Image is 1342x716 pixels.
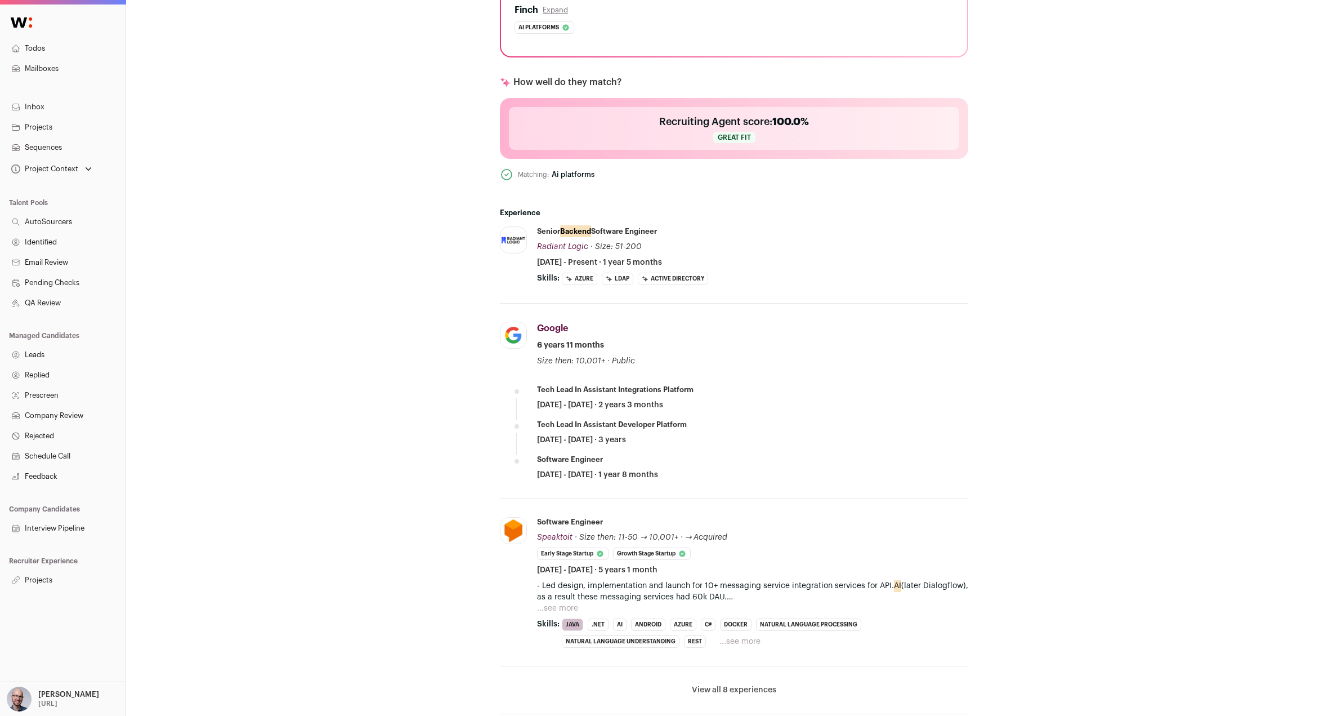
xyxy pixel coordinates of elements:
[518,22,559,33] span: Ai platforms
[537,340,604,351] span: 6 years 11 months
[537,243,588,251] span: Radiant Logic
[613,619,627,631] li: AI
[684,635,706,648] li: REST
[513,75,621,89] p: How well do they match?
[720,619,751,631] li: Docker
[537,226,657,237] div: Senior Software Engineer
[591,243,642,251] span: · Size: 51-200
[537,517,603,527] div: Software Engineer
[537,324,568,333] span: Google
[537,619,560,630] span: Skills:
[670,619,696,631] li: Azure
[719,636,761,647] button: ...see more
[537,469,658,481] span: [DATE] - [DATE] · 1 year 8 months
[607,355,610,367] span: ·
[7,687,32,711] img: 13037945-medium_jpg
[560,225,591,237] mark: Backend
[543,6,568,15] button: Expand
[9,164,78,174] div: Project Context
[562,273,597,285] li: Azure
[602,273,633,285] li: LDAP
[537,603,578,614] button: ...see more
[537,420,687,430] div: Tech Lead in Assistant Developer Platform
[537,357,605,365] span: Size then: 10,001+
[685,533,728,541] span: → Acquired
[537,434,626,446] span: [DATE] - [DATE] · 3 years
[537,564,657,576] span: [DATE] - [DATE] · 5 years 1 month
[5,687,101,711] button: Open dropdown
[681,532,683,543] span: ·
[9,161,94,177] button: Open dropdown
[552,170,594,179] div: Ai platforms
[659,114,809,130] h2: Recruiting Agent score:
[713,132,755,143] span: Great fit
[638,273,708,285] li: Active Directory
[38,690,99,699] p: [PERSON_NAME]
[5,11,38,34] img: Wellfound
[772,117,809,127] span: 100.0%
[612,357,635,365] span: Public
[500,236,526,244] img: dd347e46c28f48492d890d6e267cd6890e5de6a0fb7899ca04d118ab57ad6a24.png
[537,385,694,395] div: Tech Lead in Assistant Integrations Platform
[537,580,968,603] p: - Led design, implementation and launch for 10+ messaging service integration services for API. (...
[500,518,526,544] img: f7a044bb1226f31cae577cb51dc6d4a9b9e6a765b133e15f37706f1d5128c1c7.jpg
[537,455,603,465] div: Software Engineer
[692,684,776,696] button: View all 8 experiences
[515,3,538,17] h2: Finch
[894,580,901,592] mark: AI
[701,619,715,631] li: C#
[613,548,691,560] li: Growth Stage Startup
[500,208,968,217] h2: Experience
[537,548,609,560] li: Early Stage Startup
[756,619,861,631] li: Natural Language Processing
[537,399,663,411] span: [DATE] - [DATE] · 2 years 3 months
[500,322,526,348] img: 8d2c6156afa7017e60e680d3937f8205e5697781b6c771928cb24e9df88505de.jpg
[588,619,609,631] li: .NET
[38,699,57,708] p: [URL]
[562,635,679,648] li: Natural Language Understanding
[518,170,549,180] div: Matching:
[631,619,665,631] li: Android
[537,257,662,268] span: [DATE] - Present · 1 year 5 months
[537,533,572,541] span: Speaktoit
[575,533,678,541] span: · Size then: 11-50 → 10,001+
[537,273,560,284] span: Skills:
[562,619,583,631] li: Java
